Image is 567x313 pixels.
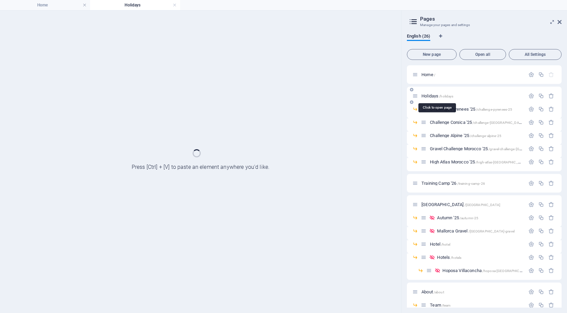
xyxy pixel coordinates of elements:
div: Duplicate [538,180,544,186]
div: Duplicate [538,302,544,308]
span: /[GEOGRAPHIC_DATA]-gravel [468,229,515,233]
div: Settings [528,119,534,125]
div: Duplicate [538,215,544,221]
span: Click to open page [430,146,555,151]
div: Hotels/hotels [435,255,525,260]
h4: Holidays [90,1,180,9]
div: Hoposa Villaconcha/hoposa-[GEOGRAPHIC_DATA] [440,268,525,273]
div: Settings [528,254,534,260]
div: Remove [548,241,554,247]
span: /autumn-25 [460,216,478,220]
div: Duplicate [538,119,544,125]
span: Click to open page [430,107,512,112]
span: /high-atlas-[GEOGRAPHIC_DATA]-25 [476,160,533,164]
div: Training Camp '26/training-camp-26 [419,181,525,185]
div: Settings [528,106,534,112]
span: Click to open page [421,72,435,77]
div: Remove [548,133,554,138]
div: Remove [548,93,554,99]
div: Settings [528,289,534,295]
div: Settings [528,302,534,308]
div: Settings [528,72,534,77]
div: Gravel Challenge Morocco '25/gravel-challenge-[GEOGRAPHIC_DATA]-25 [428,147,525,151]
span: /about [434,290,444,294]
span: /challenge-alpine-25 [470,134,501,138]
span: Click to open page [430,242,450,247]
span: Click to open page [430,120,529,125]
div: Duplicate [538,106,544,112]
div: High Atlas Morocco '25/high-atlas-[GEOGRAPHIC_DATA]-25 [428,160,525,164]
div: Settings [528,202,534,207]
div: Settings [528,241,534,247]
h3: Manage your pages and settings [420,22,548,28]
span: /team [442,304,451,307]
span: Click to open page [430,159,533,164]
span: Holidays [421,93,453,98]
span: Click to open page [430,133,501,138]
span: New page [410,52,454,57]
div: Home/ [419,72,525,77]
span: /challenge-[GEOGRAPHIC_DATA]-25 [473,121,529,125]
span: Click to open page [421,181,485,186]
span: Click to open page [437,255,461,260]
div: Challenge Alpine '25/challenge-alpine-25 [428,133,525,138]
span: /hotel [441,243,450,246]
div: Language Tabs [407,33,562,46]
div: Remove [548,119,554,125]
span: English (26) [407,32,430,42]
span: /hoposa-[GEOGRAPHIC_DATA] [482,269,531,273]
div: Settings [528,133,534,138]
div: Duplicate [538,289,544,295]
div: Challenge Pyrenees '25/challenge-pyrenees-25 [428,107,525,111]
div: [GEOGRAPHIC_DATA]/[GEOGRAPHIC_DATA] [419,202,525,207]
span: /training-camp-26 [457,182,485,185]
div: Settings [528,215,534,221]
div: Team/team [428,303,525,307]
div: Duplicate [538,159,544,165]
div: The startpage cannot be deleted [548,72,554,77]
span: Click to open page [430,303,451,308]
div: Remove [548,254,554,260]
div: Duplicate [538,228,544,234]
div: Hotel/hotel [428,242,525,246]
div: Challenge Corsica '25/challenge-[GEOGRAPHIC_DATA]-25 [428,120,525,125]
div: Settings [528,146,534,152]
div: Remove [548,289,554,295]
span: Click to open page [442,268,531,273]
div: Duplicate [538,202,544,207]
div: Holidays/holidays [419,94,525,98]
div: Settings [528,268,534,273]
div: Remove [548,268,554,273]
div: Duplicate [538,133,544,138]
div: Settings [528,228,534,234]
div: Remove [548,180,554,186]
div: Settings [528,180,534,186]
span: /challenge-pyrenees-25 [476,108,512,111]
div: Duplicate [538,254,544,260]
div: Remove [548,302,554,308]
span: Open all [462,52,503,57]
div: Remove [548,159,554,165]
div: Duplicate [538,146,544,152]
div: Settings [528,159,534,165]
div: Remove [548,202,554,207]
div: Duplicate [538,93,544,99]
button: All Settings [509,49,562,60]
div: Remove [548,215,554,221]
span: All Settings [512,52,559,57]
div: Mallorca Gravel/[GEOGRAPHIC_DATA]-gravel [435,229,525,233]
span: /gravel-challenge-[GEOGRAPHIC_DATA]-25 [488,147,555,151]
div: Duplicate [538,241,544,247]
button: Open all [459,49,506,60]
div: Autumn '25/autumn-25 [435,216,525,220]
span: Click to open page [421,202,500,207]
div: Settings [528,93,534,99]
button: New page [407,49,457,60]
div: Remove [548,146,554,152]
span: Click to open page [421,289,444,294]
div: About/about [419,290,525,294]
span: /[GEOGRAPHIC_DATA] [464,203,501,207]
span: Click to open page [437,215,478,220]
div: Remove [548,106,554,112]
span: / [434,73,435,77]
